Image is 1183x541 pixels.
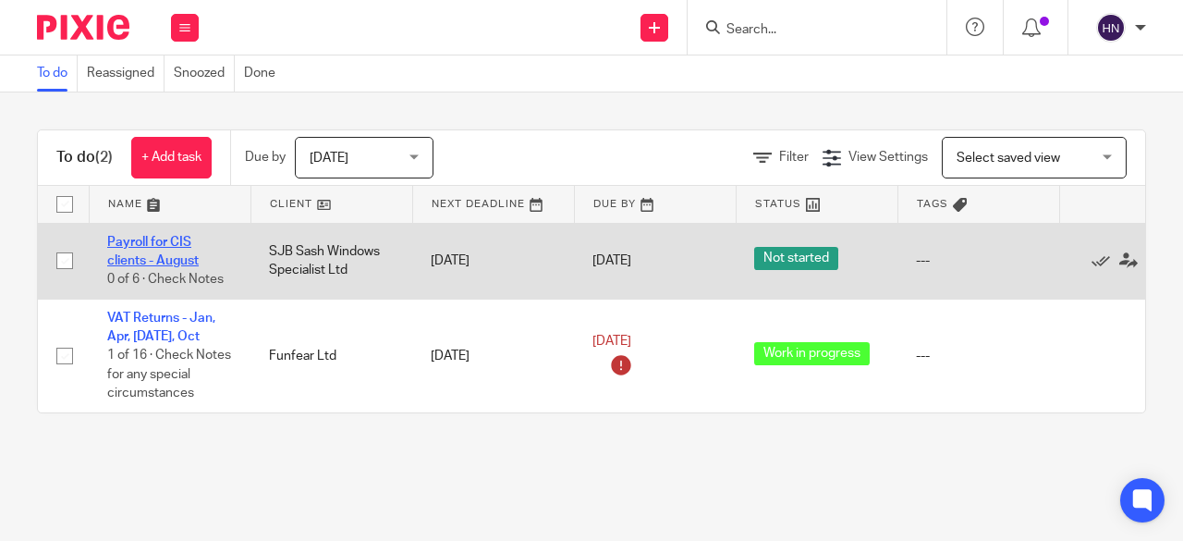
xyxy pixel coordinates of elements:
[107,236,199,267] a: Payroll for CIS clients - August
[916,347,1041,365] div: ---
[310,152,348,165] span: [DATE]
[917,199,948,209] span: Tags
[37,55,78,92] a: To do
[37,15,129,40] img: Pixie
[87,55,165,92] a: Reassigned
[779,151,809,164] span: Filter
[412,299,574,412] td: [DATE]
[131,137,212,178] a: + Add task
[244,55,285,92] a: Done
[56,148,113,167] h1: To do
[250,299,412,412] td: Funfear Ltd
[107,312,215,343] a: VAT Returns - Jan, Apr, [DATE], Oct
[1096,13,1126,43] img: svg%3E
[725,22,891,39] input: Search
[107,350,231,400] span: 1 of 16 · Check Notes for any special circumstances
[848,151,928,164] span: View Settings
[245,148,286,166] p: Due by
[174,55,235,92] a: Snoozed
[754,247,838,270] span: Not started
[107,273,224,286] span: 0 of 6 · Check Notes
[754,342,870,365] span: Work in progress
[592,254,631,267] span: [DATE]
[957,152,1060,165] span: Select saved view
[95,150,113,165] span: (2)
[592,335,631,348] span: [DATE]
[412,223,574,299] td: [DATE]
[250,223,412,299] td: SJB Sash Windows Specialist Ltd
[1092,252,1119,270] a: Mark as done
[916,252,1041,270] div: ---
